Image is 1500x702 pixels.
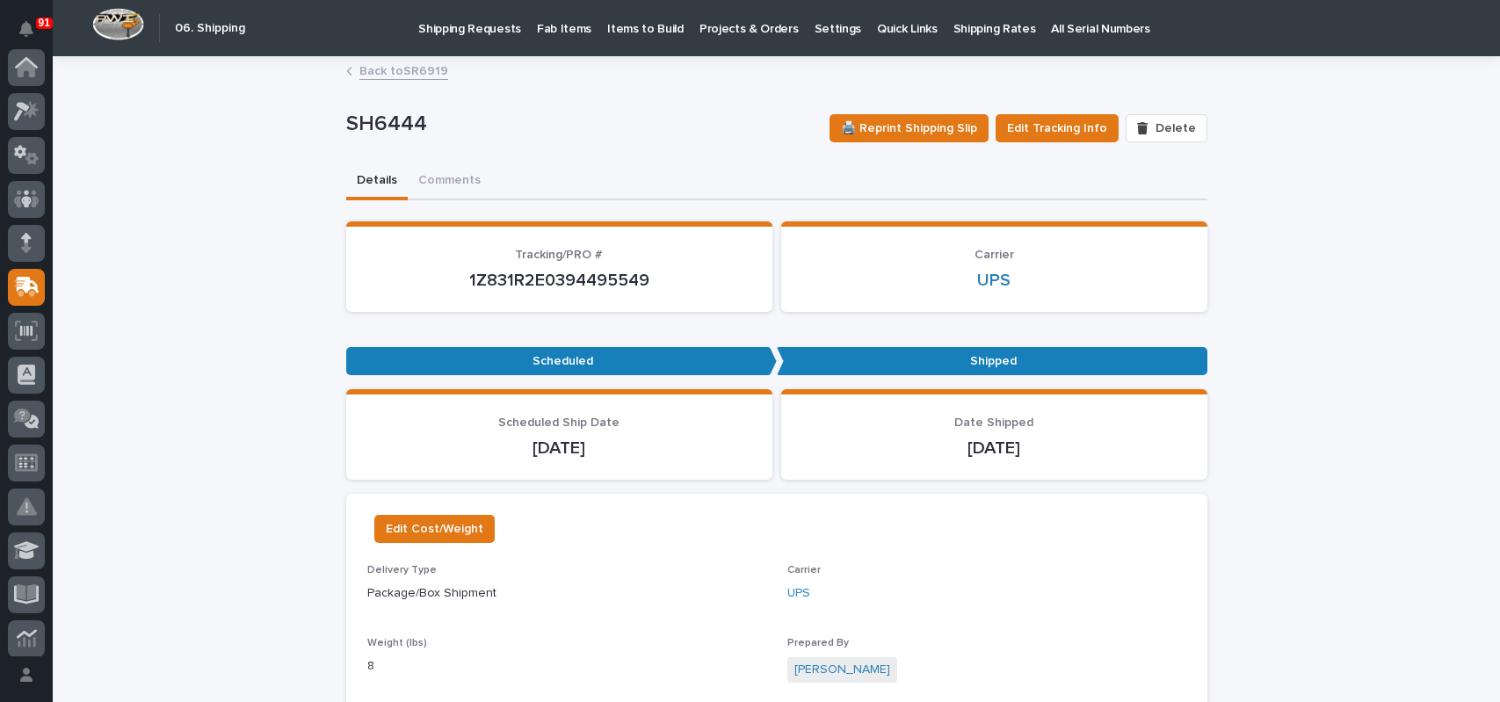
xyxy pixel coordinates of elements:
p: 1Z831R2E0394495549 [367,270,751,291]
a: UPS [977,270,1011,291]
p: SH6444 [346,112,816,137]
p: 8 [367,657,766,676]
span: Edit Cost/Weight [386,518,483,539]
span: Delete [1156,120,1196,136]
p: [DATE] [367,438,751,459]
span: Edit Tracking Info [1007,118,1107,139]
p: 91 [39,17,50,29]
p: Package/Box Shipment [367,584,766,603]
p: Shipped [777,347,1207,376]
h2: 06. Shipping [175,21,245,36]
button: Comments [408,163,491,200]
p: [DATE] [802,438,1186,459]
div: Notifications91 [22,21,45,49]
button: 🖨️ Reprint Shipping Slip [830,114,989,142]
p: Scheduled [346,347,777,376]
span: Prepared By [787,638,849,648]
button: Notifications [8,11,45,47]
span: Scheduled Ship Date [498,416,620,429]
span: Tracking/PRO # [515,249,603,261]
span: Date Shipped [954,416,1033,429]
span: Carrier [975,249,1014,261]
button: Edit Cost/Weight [374,515,495,543]
span: Delivery Type [367,565,437,575]
img: Workspace Logo [92,8,144,40]
a: [PERSON_NAME] [794,661,890,679]
span: Weight (lbs) [367,638,427,648]
button: Delete [1126,114,1207,142]
button: Edit Tracking Info [996,114,1119,142]
span: Carrier [787,565,821,575]
button: Details [346,163,408,200]
span: 🖨️ Reprint Shipping Slip [841,118,977,139]
a: UPS [787,584,810,603]
a: Back toSR6919 [359,60,448,80]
